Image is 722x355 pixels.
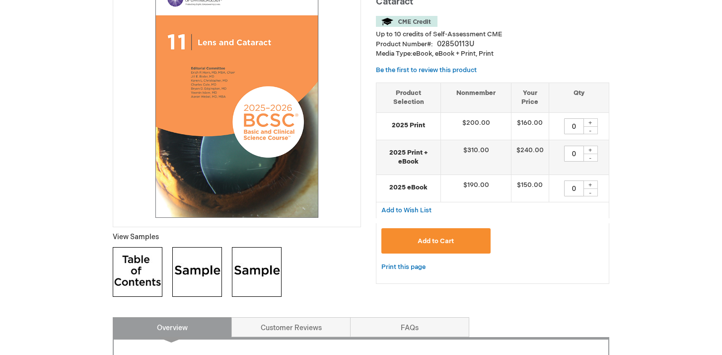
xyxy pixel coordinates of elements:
[441,140,511,175] td: $310.00
[381,148,435,167] strong: 2025 Print + eBook
[376,30,609,39] li: Up to 10 credits of Self-Assessment CME
[381,121,435,130] strong: 2025 Print
[418,237,454,245] span: Add to Cart
[441,112,511,140] td: $200.00
[564,118,584,134] input: Qty
[381,183,435,192] strong: 2025 eBook
[231,317,351,337] a: Customer Reviews
[564,180,584,196] input: Qty
[564,146,584,162] input: Qty
[172,247,222,297] img: Click to view
[583,180,598,189] div: +
[376,40,433,48] strong: Product Number
[583,118,598,127] div: +
[376,50,413,58] strong: Media Type:
[113,247,162,297] img: Click to view
[583,146,598,154] div: +
[511,83,549,112] th: Your Price
[583,126,598,134] div: -
[350,317,469,337] a: FAQs
[381,206,432,214] a: Add to Wish List
[113,232,361,242] p: View Samples
[381,228,491,254] button: Add to Cart
[511,112,549,140] td: $160.00
[381,261,426,273] a: Print this page
[583,188,598,196] div: -
[583,154,598,162] div: -
[549,83,609,112] th: Qty
[232,247,282,297] img: Click to view
[511,140,549,175] td: $240.00
[113,317,232,337] a: Overview
[376,16,437,27] img: CME Credit
[376,49,609,59] p: eBook, eBook + Print, Print
[376,83,441,112] th: Product Selection
[441,83,511,112] th: Nonmember
[376,66,477,74] a: Be the first to review this product
[511,175,549,202] td: $150.00
[437,39,474,49] div: 02850113U
[441,175,511,202] td: $190.00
